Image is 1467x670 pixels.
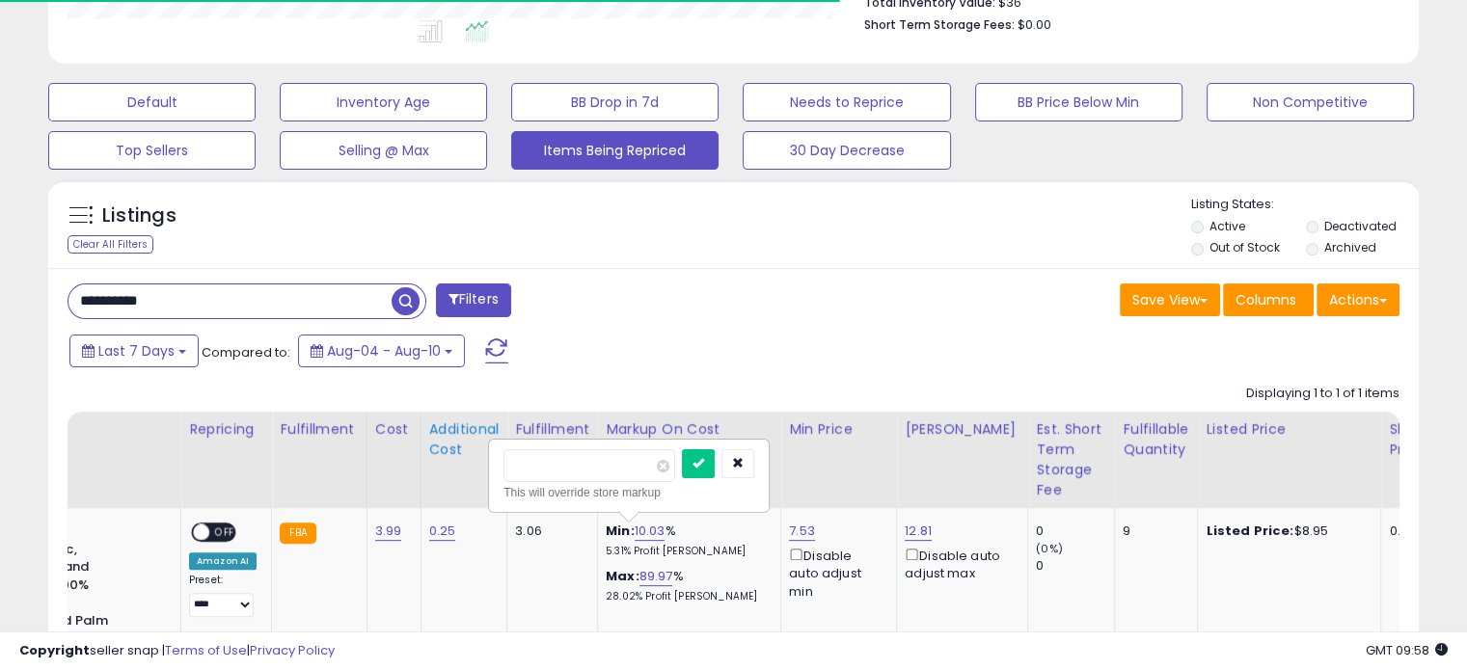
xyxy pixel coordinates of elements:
[1209,239,1280,255] label: Out of Stock
[606,419,773,440] div: Markup on Cost
[975,83,1182,121] button: BB Price Below Min
[789,522,815,541] a: 7.53
[1389,419,1427,460] div: Ship Price
[19,642,335,660] div: seller snap | |
[511,83,719,121] button: BB Drop in 7d
[280,131,487,170] button: Selling @ Max
[1191,196,1419,214] p: Listing States:
[789,419,888,440] div: Min Price
[515,523,583,540] div: 3.06
[639,567,673,586] a: 89.97
[1123,419,1189,460] div: Fulfillable Quantity
[298,335,465,367] button: Aug-04 - Aug-10
[165,641,247,659] a: Terms of Use
[1366,641,1448,659] span: 2025-08-18 09:58 GMT
[606,522,635,540] b: Min:
[68,235,153,254] div: Clear All Filters
[905,545,1013,582] div: Disable auto adjust max
[1036,541,1063,556] small: (0%)
[375,522,402,541] a: 3.99
[1246,385,1399,403] div: Displaying 1 to 1 of 1 items
[436,283,511,317] button: Filters
[1209,218,1245,234] label: Active
[511,131,719,170] button: Items Being Repriced
[189,419,263,440] div: Repricing
[606,523,766,558] div: %
[606,590,766,603] p: 28.02% Profit [PERSON_NAME]
[1206,523,1366,540] div: $8.95
[209,524,240,541] span: OFF
[280,523,315,544] small: FBA
[189,552,257,570] div: Amazon AI
[327,341,441,361] span: Aug-04 - Aug-10
[864,16,1015,33] b: Short Term Storage Fees:
[48,83,256,121] button: Default
[1323,239,1375,255] label: Archived
[503,483,754,502] div: This will override store markup
[202,343,290,362] span: Compared to:
[48,131,256,170] button: Top Sellers
[1206,522,1293,540] b: Listed Price:
[189,574,257,617] div: Preset:
[905,419,1019,440] div: [PERSON_NAME]
[1018,15,1051,34] span: $0.00
[1236,290,1296,309] span: Columns
[429,419,500,460] div: Additional Cost
[1036,523,1114,540] div: 0
[515,419,589,460] div: Fulfillment Cost
[1317,283,1399,316] button: Actions
[280,83,487,121] button: Inventory Age
[1206,419,1372,440] div: Listed Price
[905,522,932,541] a: 12.81
[1036,557,1114,575] div: 0
[1123,523,1182,540] div: 9
[606,545,766,558] p: 5.31% Profit [PERSON_NAME]
[789,545,882,601] div: Disable auto adjust min
[1389,523,1421,540] div: 0.00
[743,131,950,170] button: 30 Day Decrease
[743,83,950,121] button: Needs to Reprice
[1120,283,1220,316] button: Save View
[69,335,199,367] button: Last 7 Days
[1323,218,1396,234] label: Deactivated
[1207,83,1414,121] button: Non Competitive
[635,522,666,541] a: 10.03
[429,522,456,541] a: 0.25
[19,641,90,659] strong: Copyright
[1223,283,1314,316] button: Columns
[606,567,639,585] b: Max:
[98,341,175,361] span: Last 7 Days
[606,568,766,603] div: %
[375,419,413,440] div: Cost
[250,641,335,659] a: Privacy Policy
[598,412,781,508] th: The percentage added to the cost of goods (COGS) that forms the calculator for Min & Max prices.
[280,419,358,440] div: Fulfillment
[1036,419,1106,500] div: Est. Short Term Storage Fee
[102,202,177,229] h5: Listings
